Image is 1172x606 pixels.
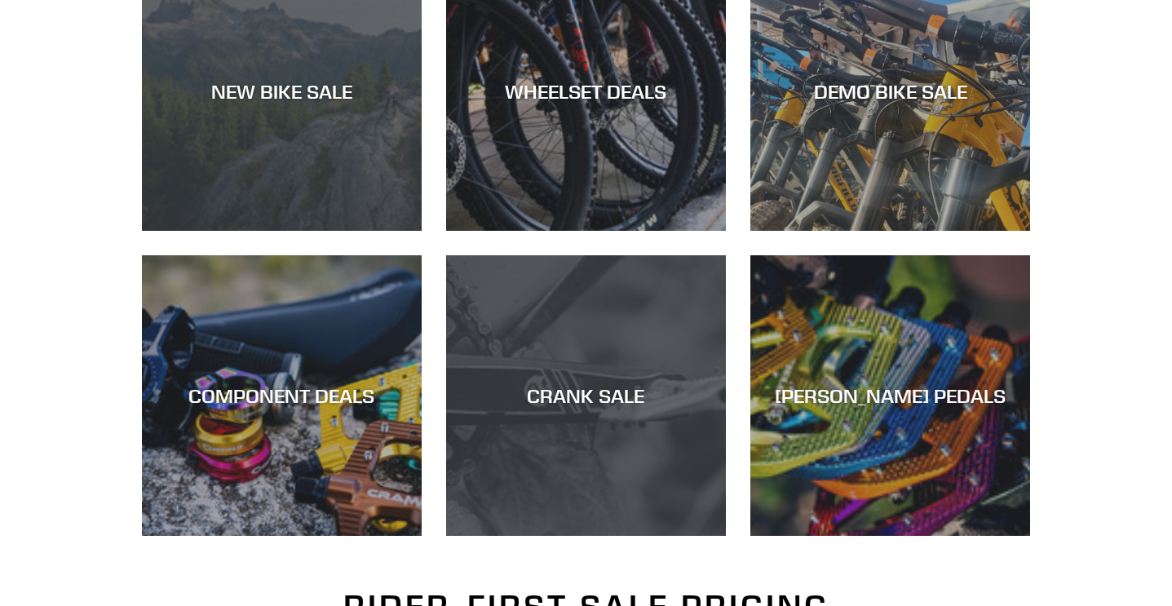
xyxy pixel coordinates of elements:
a: [PERSON_NAME] PEDALS [750,255,1030,535]
div: NEW BIKE SALE [142,79,422,103]
div: WHEELSET DEALS [446,79,726,103]
div: CRANK SALE [446,384,726,408]
div: DEMO BIKE SALE [750,79,1030,103]
a: COMPONENT DEALS [142,255,422,535]
div: COMPONENT DEALS [142,384,422,408]
a: CRANK SALE [446,255,726,535]
div: [PERSON_NAME] PEDALS [750,384,1030,408]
